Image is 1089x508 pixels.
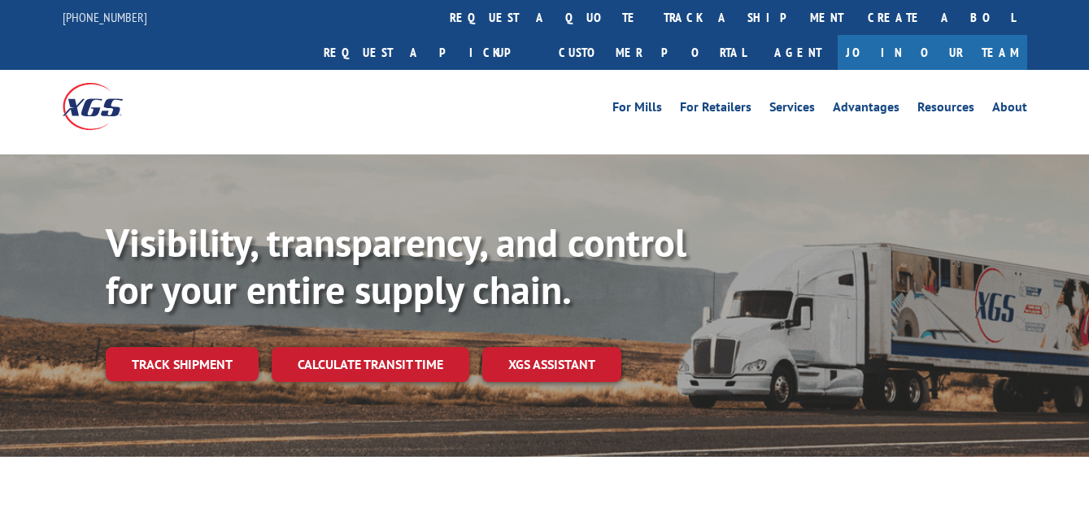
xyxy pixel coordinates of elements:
a: Join Our Team [838,35,1027,70]
a: Customer Portal [547,35,758,70]
a: Agent [758,35,838,70]
a: Services [769,101,815,119]
b: Visibility, transparency, and control for your entire supply chain. [106,217,686,315]
a: [PHONE_NUMBER] [63,9,147,25]
a: Track shipment [106,347,259,381]
a: Resources [917,101,974,119]
a: Calculate transit time [272,347,469,382]
a: XGS ASSISTANT [482,347,621,382]
a: For Mills [612,101,662,119]
a: Request a pickup [311,35,547,70]
a: About [992,101,1027,119]
a: Advantages [833,101,900,119]
a: For Retailers [680,101,751,119]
